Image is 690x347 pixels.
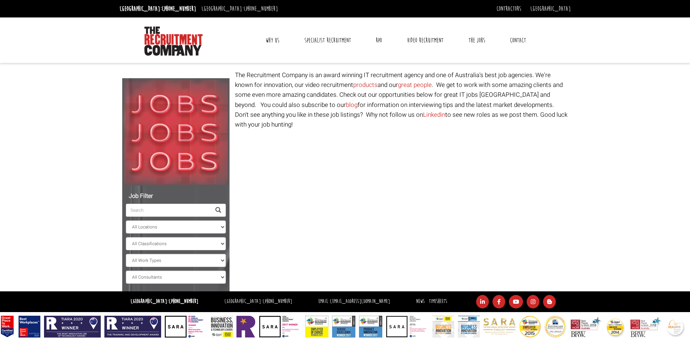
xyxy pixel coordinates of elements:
[353,80,378,89] a: products
[122,78,230,186] img: Jobs, Jobs, Jobs
[423,110,445,119] a: Linkedin
[126,204,211,217] input: Search
[244,5,278,13] a: [PHONE_NUMBER]
[504,31,531,49] a: Contact
[169,298,198,305] a: [PHONE_NUMBER]
[126,193,226,200] h5: Job Filter
[530,5,571,13] a: [GEOGRAPHIC_DATA]
[496,5,521,13] a: Contractors
[223,296,294,307] li: [GEOGRAPHIC_DATA]:
[330,298,390,305] a: [EMAIL_ADDRESS][DOMAIN_NAME]
[346,100,358,109] a: blog
[416,298,424,305] a: News
[299,31,356,49] a: Specialist Recruitment
[402,31,449,49] a: Video Recruitment
[118,3,198,15] li: [GEOGRAPHIC_DATA]:
[200,3,280,15] li: [GEOGRAPHIC_DATA]:
[316,296,392,307] li: Email:
[260,31,285,49] a: Why Us
[144,27,203,56] img: The Recruitment Company
[398,80,432,89] a: great people
[263,298,292,305] a: [PHONE_NUMBER]
[235,70,568,129] p: The Recruitment Company is an award winning IT recruitment agency and one of Australia's best job...
[463,31,491,49] a: The Jobs
[429,298,447,305] a: Timesheets
[131,298,198,305] strong: [GEOGRAPHIC_DATA]:
[370,31,387,49] a: RPO
[162,5,196,13] a: [PHONE_NUMBER]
